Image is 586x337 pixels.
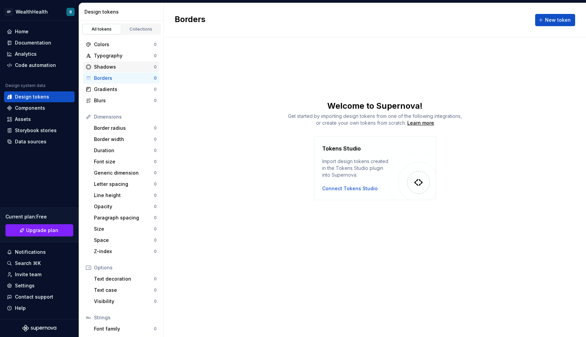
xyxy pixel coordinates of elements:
[15,127,57,134] div: Storybook stories
[94,147,154,154] div: Duration
[94,97,154,104] div: Blurs
[154,125,157,131] div: 0
[175,14,206,26] h2: Borders
[407,120,434,126] a: Learn more
[15,260,41,267] div: Search ⌘K
[164,101,586,111] div: Welcome to Supernova!
[322,158,389,178] div: Import design tokens created in the Tokens Studio plugin into Supernova.
[94,287,154,294] div: Text case
[94,64,154,70] div: Shadows
[94,125,154,131] div: Border radius
[94,75,154,82] div: Borders
[94,52,154,59] div: Typography
[4,280,75,291] a: Settings
[154,87,157,92] div: 0
[91,145,159,156] a: Duration0
[154,215,157,220] div: 0
[91,179,159,190] a: Letter spacing0
[4,303,75,314] button: Help
[94,237,154,244] div: Space
[94,226,154,232] div: Size
[154,204,157,209] div: 0
[154,137,157,142] div: 0
[154,53,157,58] div: 0
[322,144,361,153] h4: Tokens Studio
[5,83,45,88] div: Design system data
[94,192,154,199] div: Line height
[288,113,462,126] span: Get started by importing design tokens from one of the following integrations, or create your own...
[5,213,73,220] div: Current plan : Free
[154,170,157,176] div: 0
[94,158,154,165] div: Font size
[94,314,157,321] div: Strings
[83,84,159,95] a: Gradients0
[15,282,35,289] div: Settings
[22,325,56,332] svg: Supernova Logo
[5,8,13,16] div: AP
[15,294,53,300] div: Contact support
[94,136,154,143] div: Border width
[4,37,75,48] a: Documentation
[154,148,157,153] div: 0
[4,136,75,147] a: Data sources
[4,258,75,269] button: Search ⌘K
[154,276,157,282] div: 0
[26,227,58,234] span: Upgrade plan
[4,103,75,113] a: Components
[94,181,154,188] div: Letter spacing
[91,296,159,307] a: Visibility0
[154,237,157,243] div: 0
[15,28,28,35] div: Home
[70,9,72,15] div: B
[91,123,159,134] a: Border radius0
[91,285,159,296] a: Text case0
[91,156,159,167] a: Font size0
[4,49,75,59] a: Analytics
[94,214,154,221] div: Paragraph spacing
[4,125,75,136] a: Storybook stories
[91,212,159,223] a: Paragraph spacing0
[154,64,157,70] div: 0
[83,39,159,50] a: Colors0
[91,190,159,201] a: Line height0
[5,224,73,236] a: Upgrade plan
[15,116,31,123] div: Assets
[154,42,157,47] div: 0
[154,181,157,187] div: 0
[154,326,157,332] div: 0
[91,323,159,334] a: Font family0
[15,105,45,111] div: Components
[91,235,159,246] a: Space0
[94,298,154,305] div: Visibility
[83,61,159,72] a: Shadows0
[94,248,154,255] div: Z-index
[1,4,77,19] button: APWealthHealthB
[15,138,46,145] div: Data sources
[91,201,159,212] a: Opacity0
[4,291,75,302] button: Contact support
[94,276,154,282] div: Text decoration
[154,226,157,232] div: 0
[94,203,154,210] div: Opacity
[84,8,161,15] div: Design tokens
[154,159,157,164] div: 0
[154,249,157,254] div: 0
[15,271,41,278] div: Invite team
[15,305,26,312] div: Help
[91,167,159,178] a: Generic dimension0
[154,193,157,198] div: 0
[322,185,378,192] div: Connect Tokens Studio
[91,273,159,284] a: Text decoration0
[154,287,157,293] div: 0
[85,26,119,32] div: All tokens
[15,62,56,69] div: Code automation
[91,134,159,145] a: Border width0
[15,93,49,100] div: Design tokens
[124,26,158,32] div: Collections
[83,50,159,61] a: Typography0
[4,26,75,37] a: Home
[545,17,571,23] span: New token
[15,39,51,46] div: Documentation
